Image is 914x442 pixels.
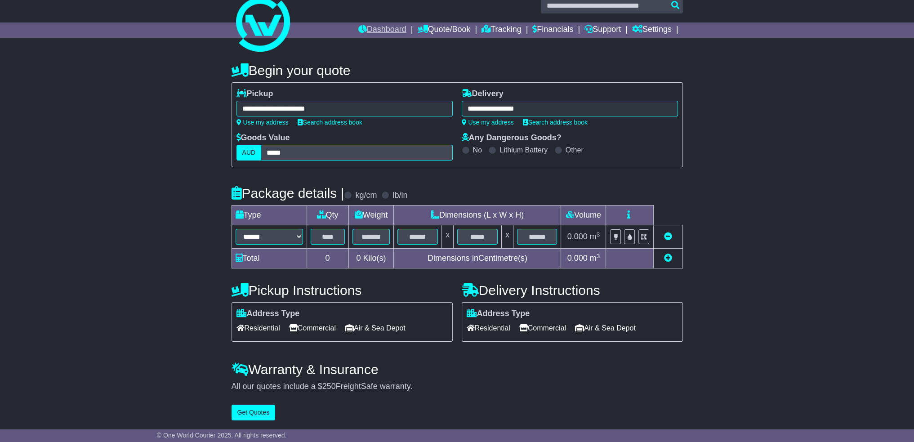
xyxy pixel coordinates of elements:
label: Lithium Battery [499,146,548,154]
a: Tracking [482,22,521,38]
td: Volume [561,205,606,225]
label: AUD [236,145,262,161]
label: Address Type [467,309,530,319]
td: Weight [348,205,394,225]
span: m [590,232,600,241]
sup: 3 [597,231,600,238]
a: Support [584,22,621,38]
h4: Begin your quote [232,63,683,78]
a: Search address book [298,119,362,126]
span: Commercial [289,321,336,335]
a: Search address book [523,119,588,126]
span: Residential [236,321,280,335]
a: Remove this item [664,232,672,241]
a: Settings [632,22,672,38]
label: kg/cm [355,191,377,201]
span: 0.000 [567,254,588,263]
sup: 3 [597,253,600,259]
td: Total [232,249,307,268]
a: Use my address [236,119,289,126]
a: Quote/Book [417,22,470,38]
label: No [473,146,482,154]
a: Use my address [462,119,514,126]
td: x [442,225,454,249]
span: Commercial [519,321,566,335]
span: 250 [322,382,336,391]
span: Residential [467,321,510,335]
label: Address Type [236,309,300,319]
div: All our quotes include a $ FreightSafe warranty. [232,382,683,392]
span: 0 [356,254,361,263]
label: Any Dangerous Goods? [462,133,562,143]
label: Pickup [236,89,273,99]
a: Dashboard [358,22,406,38]
td: Qty [307,205,348,225]
td: Dimensions (L x W x H) [394,205,561,225]
label: Delivery [462,89,504,99]
label: lb/in [392,191,407,201]
h4: Pickup Instructions [232,283,453,298]
span: 0.000 [567,232,588,241]
span: m [590,254,600,263]
h4: Package details | [232,186,344,201]
a: Financials [532,22,573,38]
label: Other [566,146,584,154]
td: x [501,225,513,249]
span: Air & Sea Depot [575,321,636,335]
td: 0 [307,249,348,268]
label: Goods Value [236,133,290,143]
td: Kilo(s) [348,249,394,268]
td: Dimensions in Centimetre(s) [394,249,561,268]
a: Add new item [664,254,672,263]
h4: Warranty & Insurance [232,362,683,377]
span: Air & Sea Depot [345,321,406,335]
span: © One World Courier 2025. All rights reserved. [157,432,287,439]
td: Type [232,205,307,225]
button: Get Quotes [232,405,276,420]
h4: Delivery Instructions [462,283,683,298]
